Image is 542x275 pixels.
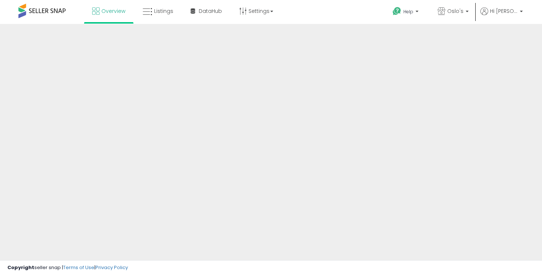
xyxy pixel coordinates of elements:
[154,7,173,15] span: Listings
[7,264,128,271] div: seller snap | |
[101,7,125,15] span: Overview
[447,7,463,15] span: Oslo's
[480,7,523,24] a: Hi [PERSON_NAME]
[387,1,426,24] a: Help
[490,7,518,15] span: Hi [PERSON_NAME]
[403,8,413,15] span: Help
[392,7,402,16] i: Get Help
[95,264,128,271] a: Privacy Policy
[7,264,34,271] strong: Copyright
[199,7,222,15] span: DataHub
[63,264,94,271] a: Terms of Use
